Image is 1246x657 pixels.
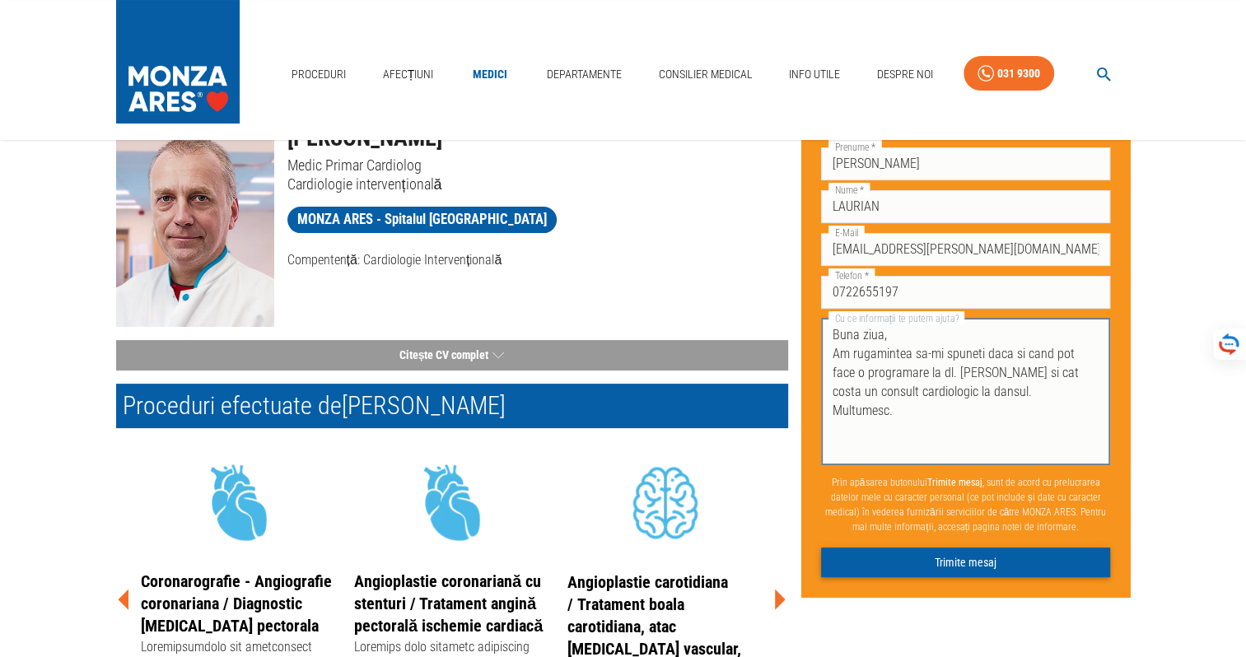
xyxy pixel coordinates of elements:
[870,58,940,91] a: Despre Noi
[997,63,1040,84] div: 031 9300
[376,58,441,91] a: Afecțiuni
[651,58,758,91] a: Consilier Medical
[285,58,352,91] a: Proceduri
[141,571,332,636] a: Coronarografie - Angiografie coronariana / Diagnostic [MEDICAL_DATA] pectorala
[964,56,1054,91] a: 031 9300
[828,226,865,240] label: E-Mail
[116,340,788,370] button: Citește CV complet
[821,547,1111,578] button: Trimite mesaj
[287,250,788,270] p: Compentență: Cardiologie Intervențională
[287,207,557,233] a: MONZA ARES - Spitalul [GEOGRAPHIC_DATA]
[828,311,964,325] label: Cu ce informații te putem ajuta?
[828,140,882,154] label: Prenume
[821,468,1111,541] p: Prin apăsarea butonului , sunt de acord cu prelucrarea datelor mele cu caracter personal (ce pot ...
[116,384,788,428] h2: Proceduri efectuate de [PERSON_NAME]
[828,183,870,197] label: Nume
[540,58,628,91] a: Departamente
[287,209,557,230] span: MONZA ARES - Spitalul [GEOGRAPHIC_DATA]
[926,477,982,488] b: Trimite mesaj
[116,121,274,327] img: Dr. Valentin Chioncel
[354,571,543,636] a: Angioplastie coronariană cu stenturi / Tratament angină pectorală ischemie cardiacă
[287,156,788,175] p: Medic Primar Cardiolog
[464,58,516,91] a: Medici
[287,175,788,193] p: Cardiologie intervențională
[828,268,875,282] label: Telefon
[782,58,847,91] a: Info Utile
